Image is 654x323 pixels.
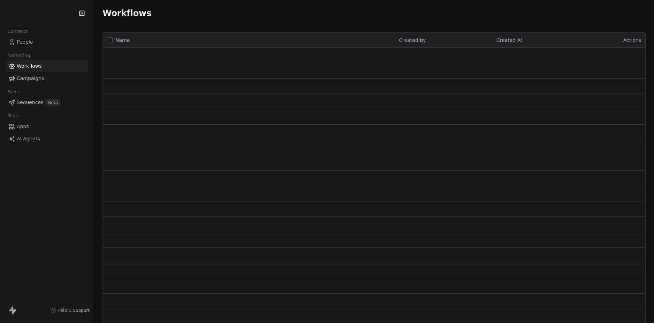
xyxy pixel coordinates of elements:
span: Apps [17,123,29,130]
span: Beta [46,99,60,106]
span: Created At [496,37,523,43]
span: Name [115,37,130,44]
span: Tools [5,111,22,121]
a: People [6,36,88,48]
span: Sales [5,87,23,97]
a: Apps [6,121,88,132]
span: Contacts [5,26,31,37]
a: Workflows [6,60,88,72]
span: Workflows [102,8,151,18]
a: Campaigns [6,73,88,84]
span: Sequences [17,99,43,106]
span: Marketing [5,50,33,61]
span: AI Agents [17,135,40,142]
a: SequencesBeta [6,97,88,108]
span: Actions [623,37,641,43]
span: Help & Support [58,308,90,313]
span: Workflows [17,63,42,70]
a: Help & Support [51,308,90,313]
span: Created by [399,37,426,43]
span: People [17,38,33,46]
span: Campaigns [17,75,44,82]
a: AI Agents [6,133,88,145]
